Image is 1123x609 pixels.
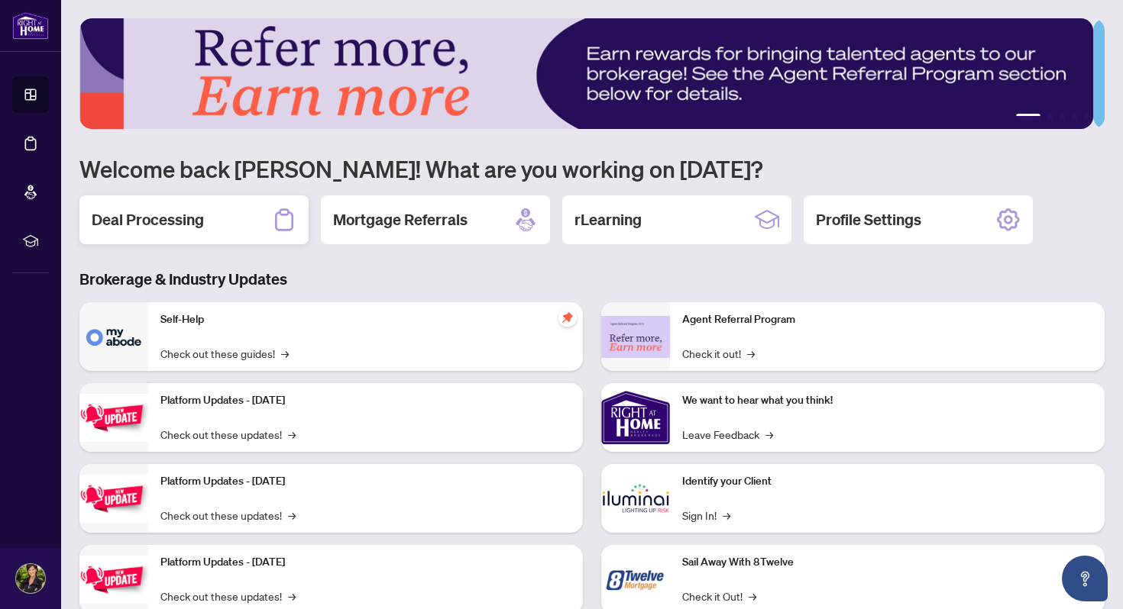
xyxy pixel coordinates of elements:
[1016,114,1040,120] button: 1
[1047,114,1053,120] button: 2
[79,556,148,604] img: Platform Updates - June 23, 2025
[1062,556,1108,601] button: Open asap
[723,507,730,524] span: →
[1059,114,1065,120] button: 3
[79,302,148,371] img: Self-Help
[92,209,204,230] h2: Deal Processing
[601,464,670,533] img: Identify your Client
[574,209,642,230] h2: rLearning
[160,588,296,604] a: Check out these updates!→
[601,383,670,452] img: We want to hear what you think!
[558,308,577,327] span: pushpin
[12,11,49,40] img: logo
[682,554,1092,571] p: Sail Away With 8Twelve
[16,564,45,593] img: Profile Icon
[288,588,296,604] span: →
[79,154,1105,183] h1: Welcome back [PERSON_NAME]! What are you working on [DATE]?
[682,426,773,443] a: Leave Feedback→
[79,394,148,442] img: Platform Updates - July 21, 2025
[601,316,670,358] img: Agent Referral Program
[160,473,571,490] p: Platform Updates - [DATE]
[682,345,755,362] a: Check it out!→
[288,426,296,443] span: →
[682,588,756,604] a: Check it Out!→
[281,345,289,362] span: →
[682,311,1092,328] p: Agent Referral Program
[160,392,571,409] p: Platform Updates - [DATE]
[160,426,296,443] a: Check out these updates!→
[79,18,1093,129] img: Slide 0
[288,507,296,524] span: →
[160,507,296,524] a: Check out these updates!→
[160,311,571,328] p: Self-Help
[1071,114,1077,120] button: 4
[79,475,148,523] img: Platform Updates - July 8, 2025
[160,554,571,571] p: Platform Updates - [DATE]
[816,209,921,230] h2: Profile Settings
[1083,114,1089,120] button: 5
[682,392,1092,409] p: We want to hear what you think!
[765,426,773,443] span: →
[160,345,289,362] a: Check out these guides!→
[333,209,468,230] h2: Mortgage Referrals
[79,269,1105,290] h3: Brokerage & Industry Updates
[682,507,730,524] a: Sign In!→
[682,473,1092,490] p: Identify your Client
[747,345,755,362] span: →
[749,588,756,604] span: →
